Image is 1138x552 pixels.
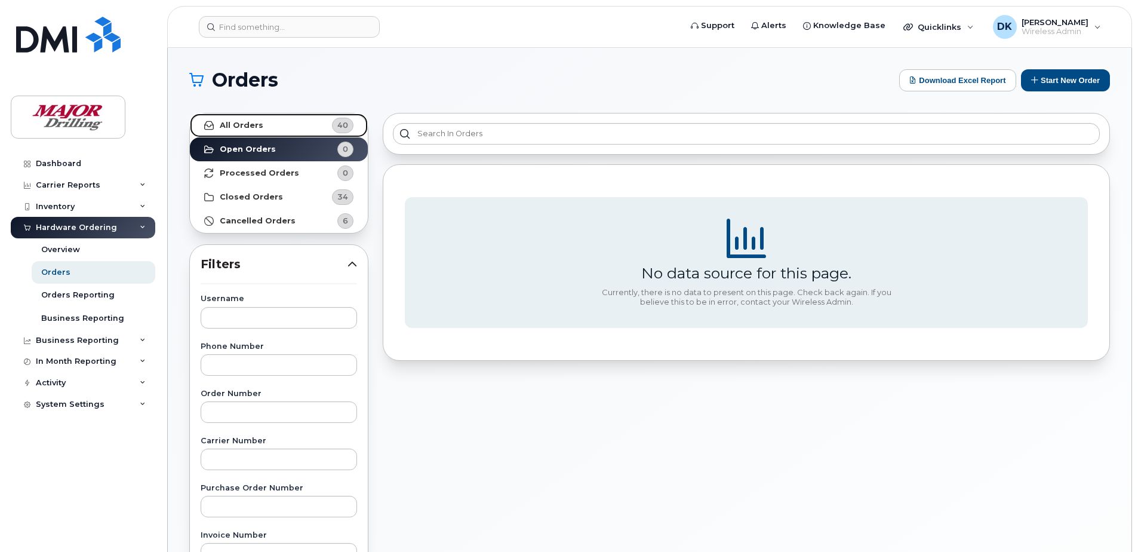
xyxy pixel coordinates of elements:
span: 34 [337,191,348,203]
strong: Open Orders [220,145,276,154]
a: Cancelled Orders6 [190,209,368,233]
strong: All Orders [220,121,263,130]
strong: Cancelled Orders [220,216,296,226]
a: Open Orders0 [190,137,368,161]
label: Phone Number [201,343,357,351]
span: Filters [201,256,347,273]
label: Username [201,295,357,303]
label: Order Number [201,390,357,398]
label: Invoice Number [201,532,357,539]
button: Download Excel Report [899,69,1016,91]
button: Start New Order [1021,69,1110,91]
a: All Orders40 [190,114,368,137]
a: Closed Orders34 [190,185,368,209]
span: 6 [343,215,348,226]
label: Carrier Number [201,437,357,445]
label: Purchase Order Number [201,484,357,492]
strong: Closed Orders [220,192,283,202]
input: Search in orders [393,123,1100,145]
div: No data source for this page. [641,264,851,282]
a: Processed Orders0 [190,161,368,185]
span: 0 [343,167,348,179]
span: Orders [212,71,278,89]
div: Currently, there is no data to present on this page. Check back again. If you believe this to be ... [597,288,896,306]
span: 0 [343,143,348,155]
span: 40 [337,119,348,131]
strong: Processed Orders [220,168,299,178]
